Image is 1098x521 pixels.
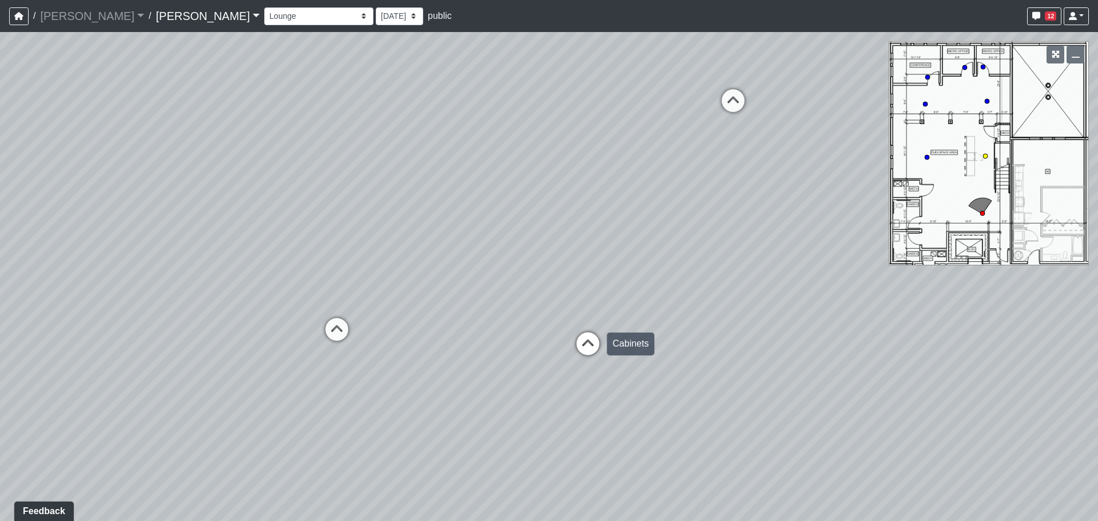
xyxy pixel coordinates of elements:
[156,5,260,27] a: [PERSON_NAME]
[29,5,40,27] span: /
[1045,11,1056,21] span: 12
[40,5,144,27] a: [PERSON_NAME]
[1027,7,1061,25] button: 12
[428,11,452,21] span: public
[607,332,654,355] div: Cabinets
[144,5,156,27] span: /
[9,498,76,521] iframe: Ybug feedback widget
